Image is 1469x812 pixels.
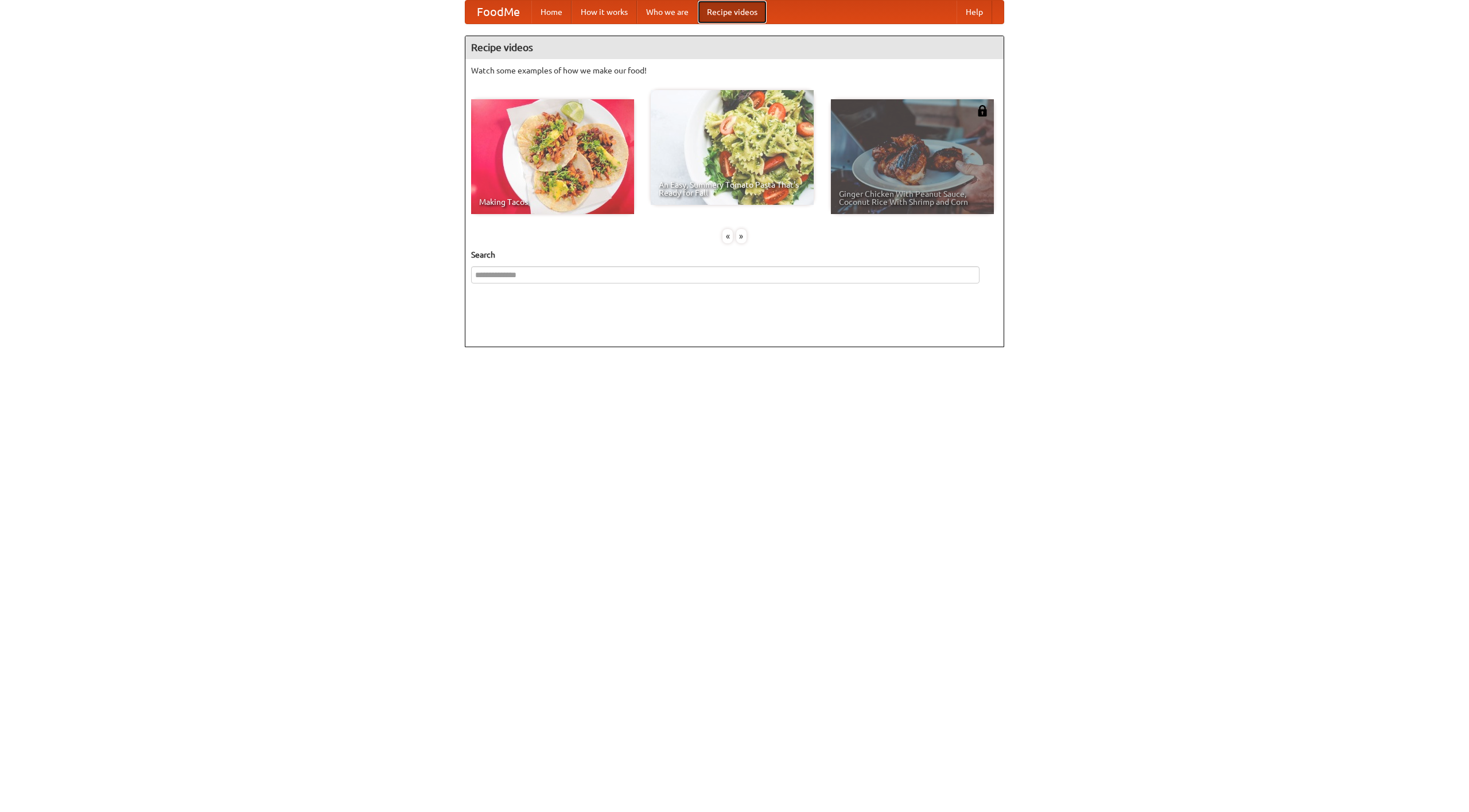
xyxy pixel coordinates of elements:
div: « [722,229,733,243]
p: Watch some examples of how we make our food! [471,65,998,76]
a: An Easy, Summery Tomato Pasta That's Ready for Fall [651,90,814,205]
a: Help [957,1,992,24]
a: Who we are [637,1,698,24]
a: Recipe videos [698,1,767,24]
span: An Easy, Summery Tomato Pasta That's Ready for Fall [659,181,806,197]
a: FoodMe [465,1,531,24]
img: 483408.png [977,105,988,116]
a: Making Tacos [471,99,634,214]
h5: Search [471,249,998,261]
span: Making Tacos [479,198,626,206]
a: Home [531,1,572,24]
div: » [736,229,747,243]
a: How it works [572,1,637,24]
h4: Recipe videos [465,36,1004,59]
